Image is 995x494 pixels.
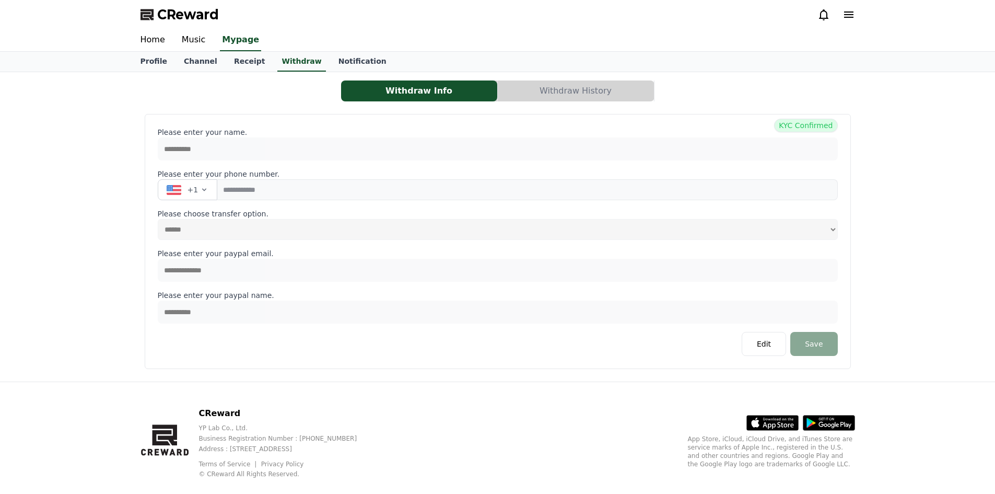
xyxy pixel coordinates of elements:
[198,434,373,443] p: Business Registration Number : [PHONE_NUMBER]
[141,6,219,23] a: CReward
[173,29,214,51] a: Music
[158,127,838,137] p: Please enter your name.
[157,6,219,23] span: CReward
[790,332,837,356] button: Save
[261,461,304,468] a: Privacy Policy
[198,470,373,478] p: © CReward All Rights Reserved.
[198,461,258,468] a: Terms of Service
[774,119,837,132] span: KYC Confirmed
[742,332,786,356] button: Edit
[198,445,373,453] p: Address : [STREET_ADDRESS]
[341,81,497,101] button: Withdraw Info
[341,81,498,101] a: Withdraw Info
[175,52,226,72] a: Channel
[158,169,838,179] p: Please enter your phone number.
[158,290,838,301] p: Please enter your paypal name.
[188,185,198,195] span: +1
[198,407,373,420] p: CReward
[198,424,373,432] p: YP Lab Co., Ltd.
[158,248,838,259] p: Please enter your paypal email.
[158,209,838,219] p: Please choose transfer option.
[220,29,261,51] a: Mypage
[330,52,395,72] a: Notification
[132,52,175,72] a: Profile
[498,81,654,101] button: Withdraw History
[277,52,325,72] a: Withdraw
[688,435,855,468] p: App Store, iCloud, iCloud Drive, and iTunes Store are service marks of Apple Inc., registered in ...
[132,29,173,51] a: Home
[498,81,654,101] a: Withdraw History
[226,52,274,72] a: Receipt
